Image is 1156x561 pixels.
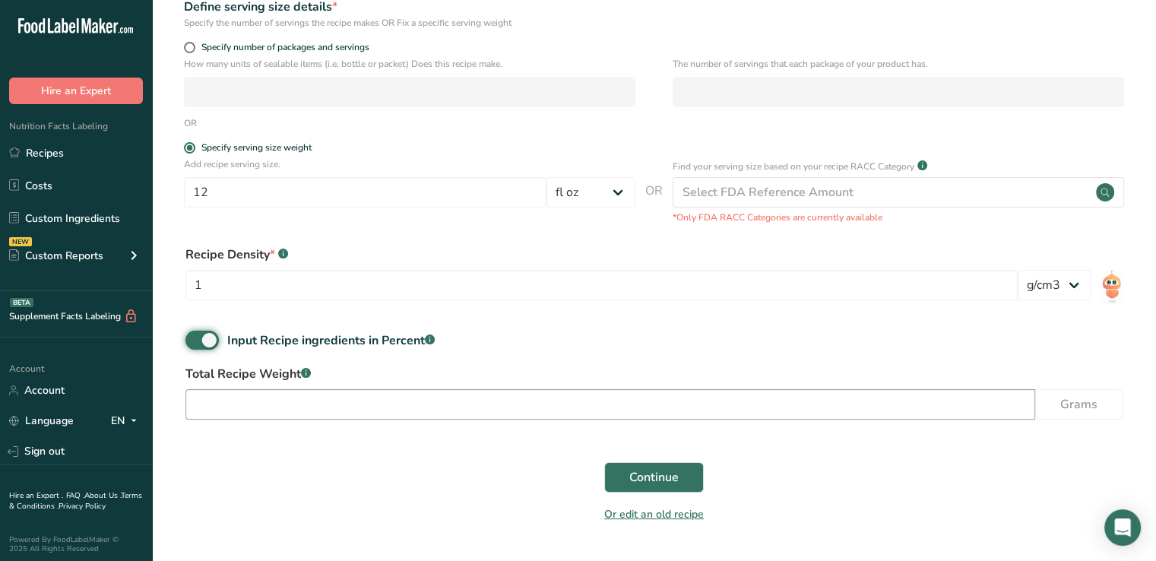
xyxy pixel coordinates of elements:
[185,270,1018,300] input: Type your density here
[66,490,84,501] a: FAQ .
[1035,389,1123,420] button: Grams
[9,535,143,553] div: Powered By FoodLabelMaker © 2025 All Rights Reserved
[683,183,854,201] div: Select FDA Reference Amount
[673,57,1124,71] p: The number of servings that each package of your product has.
[629,468,679,487] span: Continue
[195,42,369,53] span: Specify number of packages and servings
[673,160,914,173] p: Find your serving size based on your recipe RACC Category
[185,365,1123,383] label: Total Recipe Weight
[111,412,143,430] div: EN
[184,177,546,208] input: Type your serving size here
[673,211,1124,224] p: *Only FDA RACC Categories are currently available
[1060,395,1097,414] span: Grams
[184,57,635,71] p: How many units of sealable items (i.e. bottle or packet) Does this recipe make.
[10,298,33,307] div: BETA
[1101,270,1123,304] img: ai-bot.1dcbe71.gif
[84,490,121,501] a: About Us .
[9,490,63,501] a: Hire an Expert .
[227,331,435,350] div: Input Recipe ingredients in Percent
[1104,509,1141,546] div: Open Intercom Messenger
[184,116,197,130] div: OR
[59,501,106,512] a: Privacy Policy
[185,246,1018,264] div: Recipe Density
[9,248,103,264] div: Custom Reports
[604,507,704,521] a: Or edit an old recipe
[604,462,704,493] button: Continue
[645,182,663,224] span: OR
[184,16,635,30] div: Specify the number of servings the recipe makes OR Fix a specific serving weight
[9,407,74,434] a: Language
[184,157,635,171] p: Add recipe serving size.
[9,237,32,246] div: NEW
[9,78,143,104] button: Hire an Expert
[9,490,142,512] a: Terms & Conditions .
[201,142,312,154] div: Specify serving size weight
